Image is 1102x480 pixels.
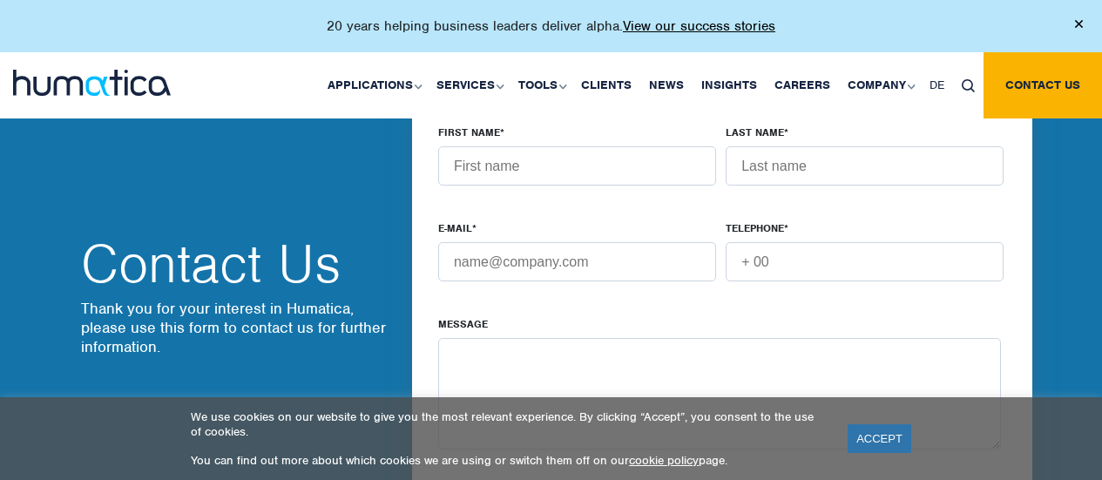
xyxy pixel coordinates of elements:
[962,79,975,92] img: search_icon
[438,221,472,235] span: E-MAIL
[81,299,395,356] p: Thank you for your interest in Humatica, please use this form to contact us for further information.
[81,238,395,290] h2: Contact Us
[438,146,716,186] input: First name
[640,52,693,118] a: News
[726,242,1004,281] input: + 00
[438,125,500,139] span: FIRST NAME
[623,17,775,35] a: View our success stories
[726,125,784,139] span: LAST NAME
[13,70,171,96] img: logo
[726,221,784,235] span: TELEPHONE
[629,453,699,468] a: cookie policy
[327,17,775,35] p: 20 years helping business leaders deliver alpha.
[766,52,839,118] a: Careers
[726,146,1004,186] input: Last name
[572,52,640,118] a: Clients
[693,52,766,118] a: Insights
[438,242,716,281] input: name@company.com
[319,52,428,118] a: Applications
[428,52,510,118] a: Services
[930,78,944,92] span: DE
[848,424,911,453] a: ACCEPT
[839,52,921,118] a: Company
[438,317,488,331] span: Message
[191,453,826,468] p: You can find out more about which cookies we are using or switch them off on our page.
[510,52,572,118] a: Tools
[921,52,953,118] a: DE
[191,409,826,439] p: We use cookies on our website to give you the most relevant experience. By clicking “Accept”, you...
[984,52,1102,118] a: Contact us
